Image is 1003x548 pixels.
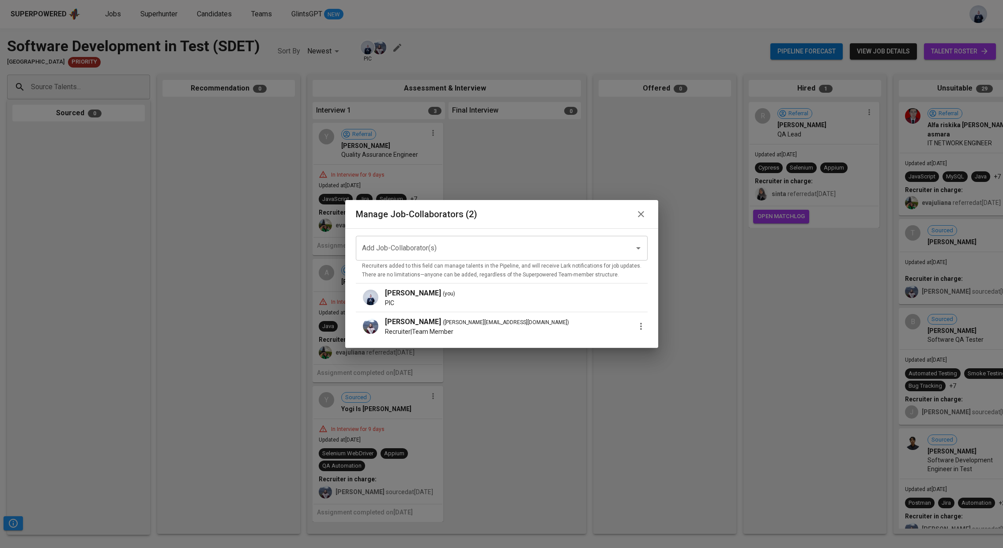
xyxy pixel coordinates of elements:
span: ( [PERSON_NAME][EMAIL_ADDRESS][DOMAIN_NAME] ) [443,318,569,327]
h6: Manage Job-Collaborators (2) [356,207,477,221]
p: Recruiters added to this field can manage talents in the Pipeline, and will receive Lark notifica... [362,262,641,280]
img: christine.raharja@glints.com [363,318,378,334]
img: annisa@glints.com [363,290,378,305]
p: Recruiter | Team Member [385,327,648,336]
b: [PERSON_NAME] [385,289,441,297]
p: PIC [385,299,648,307]
span: ( you ) [443,290,455,299]
button: Open [632,242,645,254]
b: [PERSON_NAME] [385,317,441,326]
